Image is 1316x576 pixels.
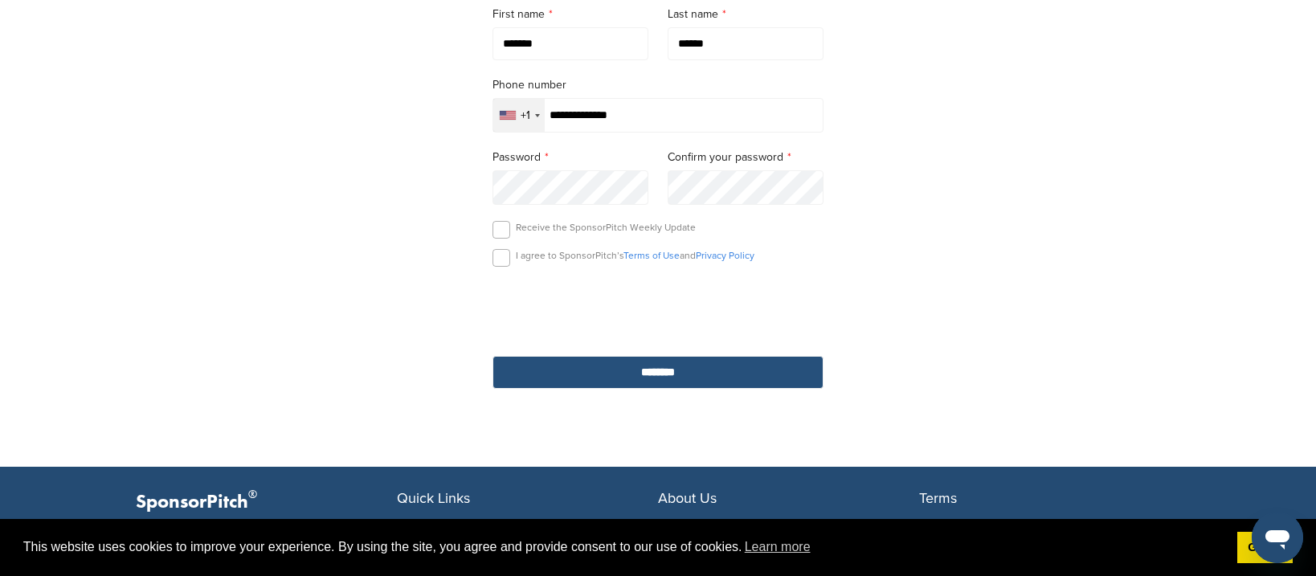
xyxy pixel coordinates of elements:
a: dismiss cookie message [1237,532,1293,564]
span: This website uses cookies to improve your experience. By using the site, you agree and provide co... [23,535,1224,559]
span: About Us [658,489,717,507]
label: Last name [668,6,824,23]
label: First name [492,6,648,23]
label: Phone number [492,76,824,94]
a: learn more about cookies [742,535,813,559]
a: Terms of Use [623,250,680,261]
div: Selected country [493,99,545,132]
label: Password [492,149,648,166]
p: I agree to SponsorPitch’s and [516,249,754,262]
div: +1 [521,110,530,121]
iframe: To enrich screen reader interactions, please activate Accessibility in Grammarly extension settings [566,285,750,333]
span: Quick Links [397,489,470,507]
iframe: Button to launch messaging window [1252,512,1303,563]
p: Receive the SponsorPitch Weekly Update [516,221,696,234]
span: ® [248,484,257,505]
a: Privacy Policy [696,250,754,261]
label: Confirm your password [668,149,824,166]
p: SponsorPitch [136,491,397,514]
span: Terms [919,489,957,507]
